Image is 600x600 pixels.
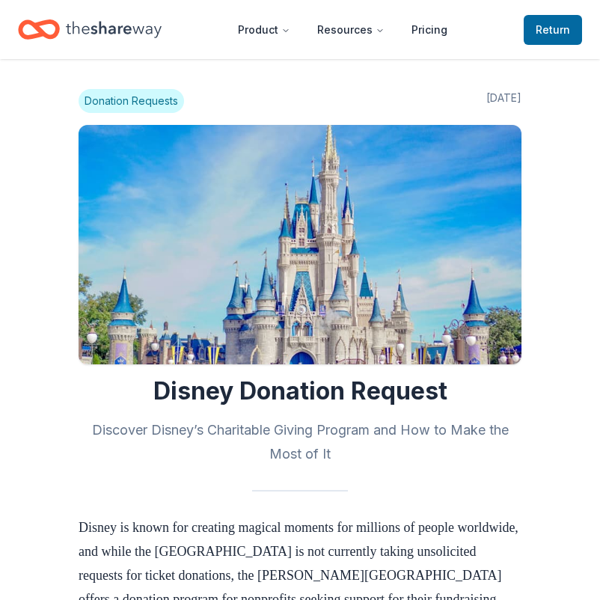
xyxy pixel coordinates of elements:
button: Product [226,15,302,45]
button: Resources [305,15,397,45]
nav: Main [226,12,459,47]
h1: Disney Donation Request [79,376,521,406]
a: Home [18,12,162,47]
img: Image for Disney Donation Request [79,125,521,364]
span: Return [536,21,570,39]
span: Donation Requests [79,89,184,113]
a: Pricing [400,15,459,45]
h2: Discover Disney’s Charitable Giving Program and How to Make the Most of It [79,418,521,466]
a: Return [524,15,582,45]
span: [DATE] [486,89,521,113]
